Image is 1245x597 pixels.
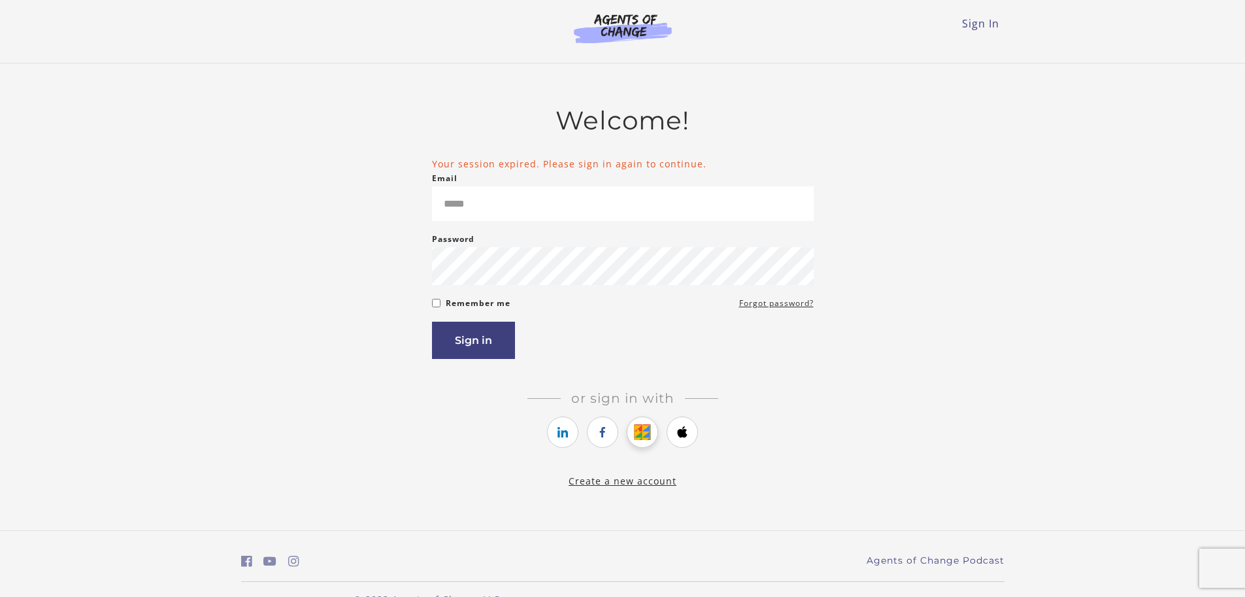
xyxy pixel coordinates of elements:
[241,555,252,568] i: https://www.facebook.com/groups/aswbtestprep (Open in a new window)
[432,231,474,247] label: Password
[241,552,252,571] a: https://www.facebook.com/groups/aswbtestprep (Open in a new window)
[867,554,1004,568] a: Agents of Change Podcast
[627,417,658,448] a: https://courses.thinkific.com/users/auth/google?ss%5Breferral%5D=&ss%5Buser_return_to%5D=%2Fcours...
[432,322,515,359] button: Sign in
[432,105,814,136] h2: Welcome!
[432,157,814,171] li: Your session expired. Please sign in again to continue.
[288,552,299,571] a: https://www.instagram.com/agentsofchangeprep/ (Open in a new window)
[667,417,698,448] a: https://courses.thinkific.com/users/auth/apple?ss%5Breferral%5D=&ss%5Buser_return_to%5D=%2Fcourse...
[288,555,299,568] i: https://www.instagram.com/agentsofchangeprep/ (Open in a new window)
[432,171,457,186] label: Email
[446,296,510,311] label: Remember me
[587,417,618,448] a: https://courses.thinkific.com/users/auth/facebook?ss%5Breferral%5D=&ss%5Buser_return_to%5D=%2Fcou...
[561,390,685,406] span: Or sign in with
[560,13,686,43] img: Agents of Change Logo
[962,16,999,31] a: Sign In
[739,296,814,311] a: Forgot password?
[263,552,276,571] a: https://www.youtube.com/c/AgentsofChangeTestPrepbyMeaganMitchell (Open in a new window)
[263,555,276,568] i: https://www.youtube.com/c/AgentsofChangeTestPrepbyMeaganMitchell (Open in a new window)
[547,417,578,448] a: https://courses.thinkific.com/users/auth/linkedin?ss%5Breferral%5D=&ss%5Buser_return_to%5D=%2Fcou...
[569,475,676,487] a: Create a new account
